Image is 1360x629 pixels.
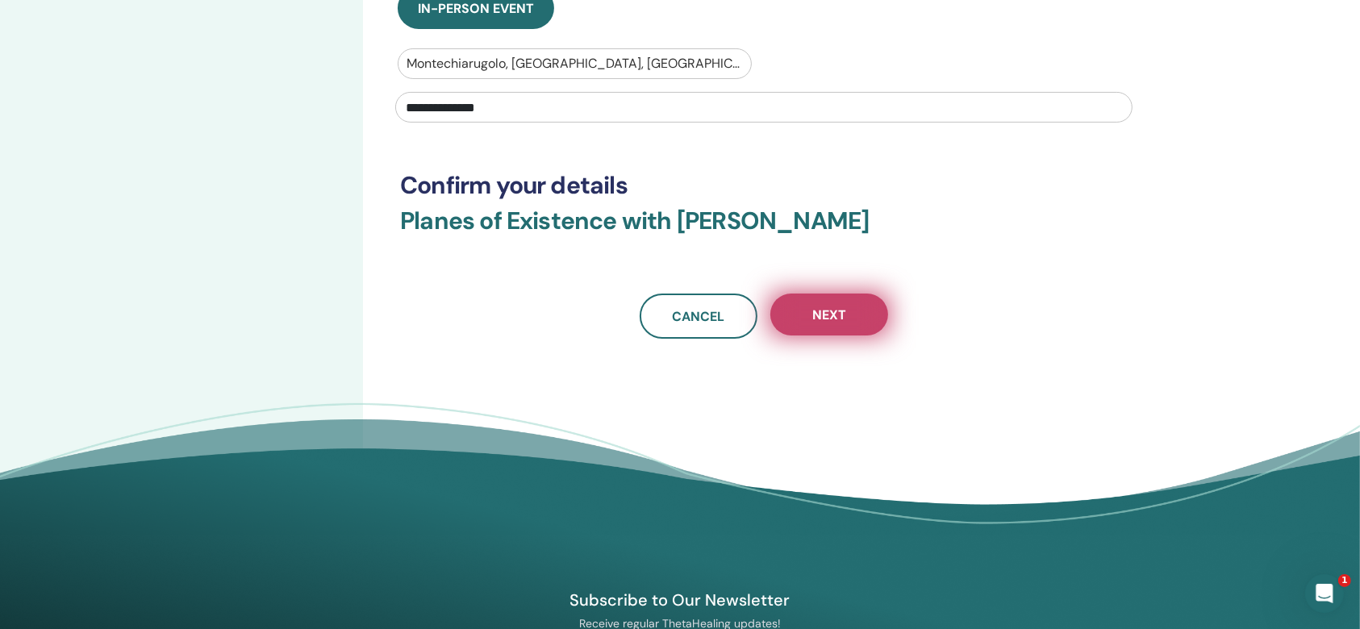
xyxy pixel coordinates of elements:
[1338,574,1351,587] span: 1
[400,206,1128,255] h3: Planes of Existence with [PERSON_NAME]
[640,294,757,339] a: Cancel
[400,171,1128,200] h3: Confirm your details
[494,589,866,610] h4: Subscribe to Our Newsletter
[812,306,846,323] span: Next
[672,308,724,325] span: Cancel
[1305,574,1344,613] iframe: Intercom live chat
[770,294,888,335] button: Next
